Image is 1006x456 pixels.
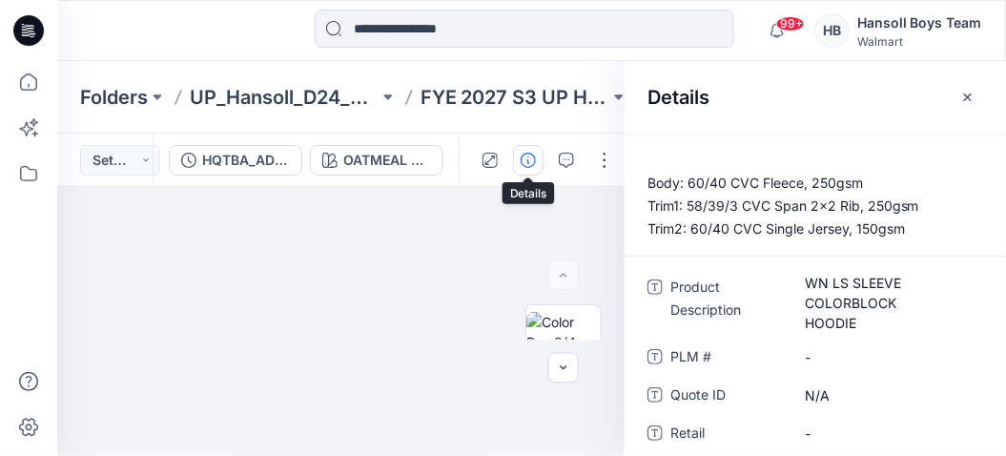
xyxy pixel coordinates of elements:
[805,273,971,333] span: WN LS SLEEVE COLORBLOCK HOODIE
[805,385,971,405] span: N/A
[202,150,290,171] div: HQTBA_ADM FC_WN LS SLEEVE COLORBLOCK HOODIE
[805,347,971,367] span: -
[513,145,544,176] button: Details
[670,422,785,448] span: Retail
[526,312,601,372] img: Color Run 3/4 Ghost
[80,84,148,111] a: Folders
[815,13,850,48] div: HB
[670,345,785,372] span: PLM #
[169,145,302,176] button: HQTBA_ADM FC_WN LS SLEEVE COLORBLOCK HOODIE
[670,383,785,410] span: Quote ID
[310,145,443,176] button: OATMEAL HTR
[670,276,785,334] span: Product Description
[857,11,982,34] div: Hansoll Boys Team
[776,16,805,31] span: 99+
[421,84,609,111] a: FYE 2027 S3 UP Hansoll Boys Tops
[625,172,1006,240] p: Body: 60/40 CVC Fleece, 250gsm Trim1: 58/39/3 CVC Span 2x2 Rib, 250gsm Trim2: 60/40 CVC Single Je...
[857,34,982,49] div: Walmart
[343,150,431,171] div: OATMEAL HTR
[805,424,971,444] span: -
[647,86,709,109] h2: Details
[190,84,379,111] a: UP_Hansoll_D24_Boys_Tops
